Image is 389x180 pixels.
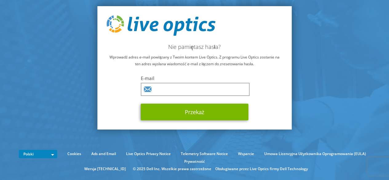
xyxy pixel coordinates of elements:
a: Ads and Email [87,150,121,157]
h2: Nie pamiętasz hasła? [106,43,283,50]
li: Obsługiwane przez Live Optics firmy Dell Technology [215,166,308,172]
button: Przekaż [141,104,248,120]
li: Wersja [TECHNICAL_ID] [81,166,129,172]
li: © 2025 Dell Inc. Wszelkie prawa zastrzeżone [130,166,214,172]
a: Cookies [63,150,86,157]
img: live_optics_svg.svg [106,15,215,36]
a: Prywatność [180,158,209,165]
a: Telemetry Software Notice [176,150,232,157]
p: Wprowadź adres e-mail powiązany z Twoim kontem Live Optics. Z programu Live Optics zostanie na te... [106,54,283,67]
a: Wsparcie [233,150,259,157]
label: E-mail [141,75,248,81]
a: Umowa Licencyjna Użytkownika Oprogramowania (EULA) [260,150,371,157]
a: Live Optics Privacy Notice [121,150,175,157]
